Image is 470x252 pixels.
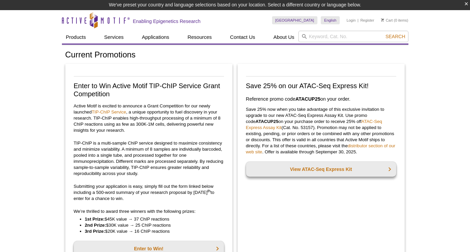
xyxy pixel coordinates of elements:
a: View ATAC-Seq Express Kit [246,162,396,177]
a: Login [346,18,356,23]
p: TIP-ChIP is a multi-sample ChIP service designed to maximize consistency and minimize variability... [74,140,224,177]
p: We’re thrilled to award three winners with the following prizes: [74,208,224,215]
h2: Enter to Win Active Motif TIP-ChIP Service Grant Competition [74,82,224,98]
li: $30K value → 25 ChIP reactions [85,222,217,228]
img: TIP-ChIP Service Grant Competition [74,76,224,77]
strong: ATACUP25 [255,119,278,124]
input: Keyword, Cat. No. [298,31,408,42]
h2: Enabling Epigenetics Research [133,18,201,24]
h1: Current Promotions [65,50,405,60]
strong: ATACUP25 [295,96,320,102]
a: Resources [183,31,216,44]
li: (0 items) [381,16,408,24]
li: $45K value → 37 ChIP reactions [85,216,217,222]
a: Cart [381,18,393,23]
img: Save on ATAC-Seq Express Assay Kit [246,76,396,77]
a: Register [360,18,374,23]
h3: Reference promo code on your order. [246,95,396,103]
h2: Save 25% on our ATAC-Seq Express Kit! [246,82,396,90]
sup: th [207,188,210,193]
a: TIP-ChIP Service [92,109,126,115]
strong: 2nd Prize: [85,223,106,228]
a: About Us [269,31,298,44]
img: Your Cart [381,18,384,22]
li: | [358,16,359,24]
a: English [321,16,340,24]
strong: 1st Prize: [85,217,105,222]
button: Search [383,33,407,40]
a: Contact Us [226,31,259,44]
li: $20K value → 16 ChIP reactions [85,228,217,234]
a: Services [100,31,128,44]
span: Search [385,34,405,39]
a: Applications [138,31,173,44]
p: Submitting your application is easy, simply fill out the form linked below including a 500-word s... [74,183,224,202]
p: Save 25% now when you take advantage of this exclusive invitation to upgrade to our new ATAC-Seq ... [246,106,396,155]
strong: 3rd Prize: [85,229,105,234]
a: Products [62,31,90,44]
p: Active Motif is excited to announce a Grant Competition for our newly launched , a unique opportu... [74,103,224,133]
a: [GEOGRAPHIC_DATA] [272,16,318,24]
